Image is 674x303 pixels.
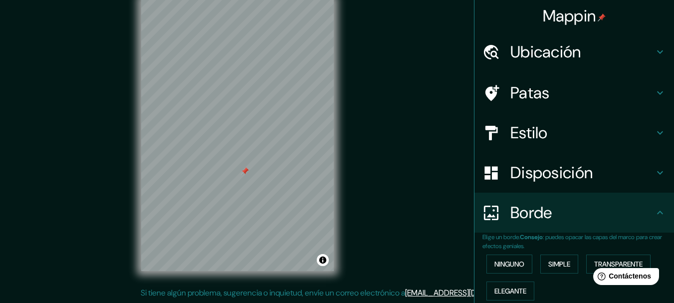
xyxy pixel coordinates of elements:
img: pin-icon.png [598,13,606,21]
div: Borde [474,193,674,233]
button: Simple [540,255,578,274]
font: Borde [510,202,552,223]
font: : puedes opacar las capas del marco para crear efectos geniales. [482,233,662,250]
button: Activar o desactivar atribución [317,254,329,266]
iframe: Lanzador de widgets de ayuda [585,264,663,292]
font: Ubicación [510,41,581,62]
div: Estilo [474,113,674,153]
font: Consejo [520,233,543,241]
font: Disposición [510,162,593,183]
font: Elegante [494,287,526,296]
a: [EMAIL_ADDRESS][DOMAIN_NAME] [405,288,528,298]
font: Estilo [510,122,548,143]
font: Mappin [543,5,596,26]
font: Transparente [594,260,643,269]
font: Ninguno [494,260,524,269]
div: Patas [474,73,674,113]
button: Transparente [586,255,651,274]
button: Elegante [486,282,534,301]
font: Simple [548,260,570,269]
button: Ninguno [486,255,532,274]
div: Disposición [474,153,674,193]
div: Ubicación [474,32,674,72]
font: Elige un borde. [482,233,520,241]
font: Patas [510,82,550,103]
font: Si tiene algún problema, sugerencia o inquietud, envíe un correo electrónico a [141,288,405,298]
